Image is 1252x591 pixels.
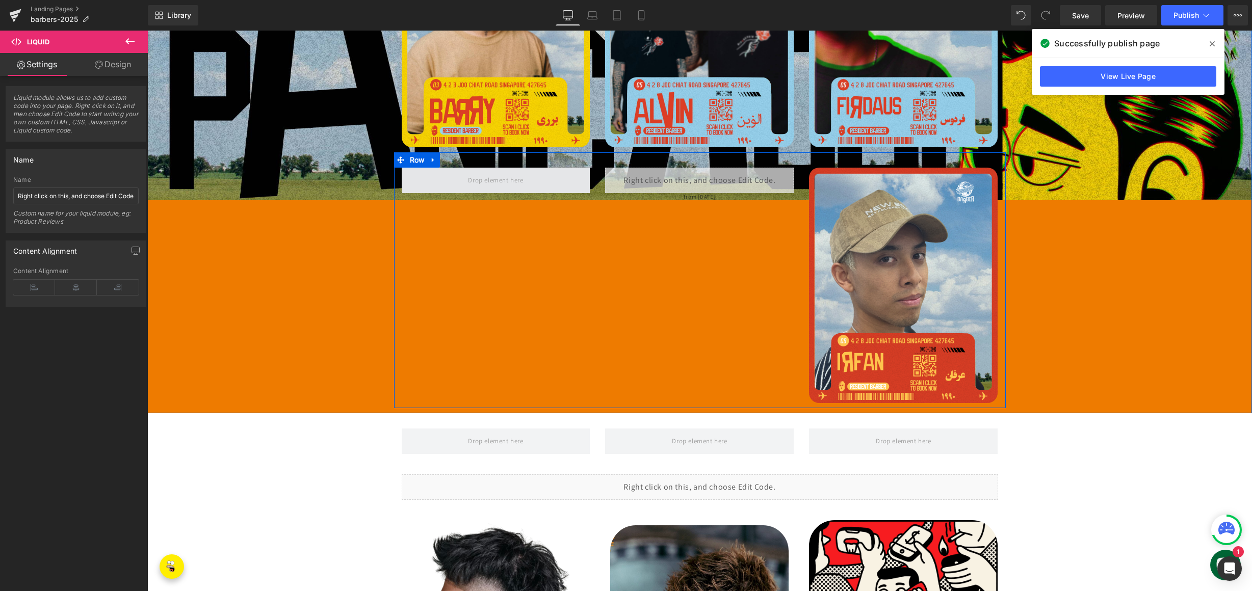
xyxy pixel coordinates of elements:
span: Publish [1173,11,1199,19]
p: from [DATE] [458,163,646,170]
span: Library [167,11,191,20]
a: View Live Page [1040,66,1216,87]
span: Row [260,122,280,137]
a: Mobile [629,5,654,25]
div: Open Intercom Messenger [1217,556,1242,581]
button: Undo [1011,5,1031,25]
button: Publish [1161,5,1223,25]
a: Laptop [580,5,605,25]
img: trigger icon [17,528,32,544]
a: Preview [1105,5,1157,25]
a: Design [76,53,150,76]
a: Landing Pages [31,5,148,13]
a: New Library [148,5,198,25]
a: Tablet [605,5,629,25]
span: Liquid [27,38,49,46]
span: Preview [1117,10,1145,21]
a: Expand / Collapse [279,122,293,137]
a: Desktop [556,5,580,25]
button: Redo [1035,5,1056,25]
div: Content Alignment [13,241,77,255]
div: Custom name for your liquid module, eg: Product Reviews [13,209,139,232]
span: Save [1072,10,1089,21]
div: Content Alignment [13,267,139,275]
span: barbers-2025 [31,15,78,23]
span: Liquid module allows us to add custom code into your page. Right click on it, and then choose Edi... [13,94,139,141]
div: Name [13,150,34,164]
div: Name [13,176,139,183]
button: More [1228,5,1248,25]
span: Successfully publish page [1054,37,1160,49]
button: avada-joy-button-widget [12,524,37,548]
